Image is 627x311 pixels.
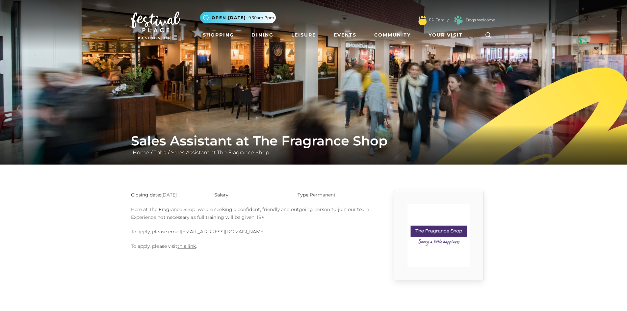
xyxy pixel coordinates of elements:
span: Open [DATE] [212,15,246,21]
p: To apply, please visit . [131,242,371,250]
a: Your Visit [426,29,469,41]
a: [EMAIL_ADDRESS][DOMAIN_NAME] [181,229,265,235]
a: Jobs [152,149,168,156]
p: Here at The Fragrance Shop, we are seeking a confident, friendly and outgoing person to join our ... [131,205,371,221]
strong: Type: [298,192,309,198]
p: Permanent [298,191,371,199]
button: Open [DATE] 9.30am-7pm [200,12,276,23]
a: Events [331,29,359,41]
a: Leisure [289,29,319,41]
a: Sales Assistant at The Fragrance Shop [170,149,271,156]
a: Home [131,149,151,156]
a: Shopping [200,29,237,41]
img: 9_1554824400_Wbz6.png [407,204,470,267]
strong: Closing date: [131,192,161,198]
span: 9.30am-7pm [248,15,274,21]
a: Community [372,29,413,41]
div: / / [126,133,501,157]
a: Dining [249,29,276,41]
h1: Sales Assistant at The Fragrance Shop [131,133,496,149]
img: Festival Place Logo [131,12,180,39]
a: this link [177,243,196,249]
span: Your Visit [429,32,463,39]
p: [DATE] [131,191,204,199]
a: FP Family [429,17,449,23]
a: Dogs Welcome! [466,17,496,23]
strong: Salary: [214,192,230,198]
p: To apply, please email . [131,228,371,236]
